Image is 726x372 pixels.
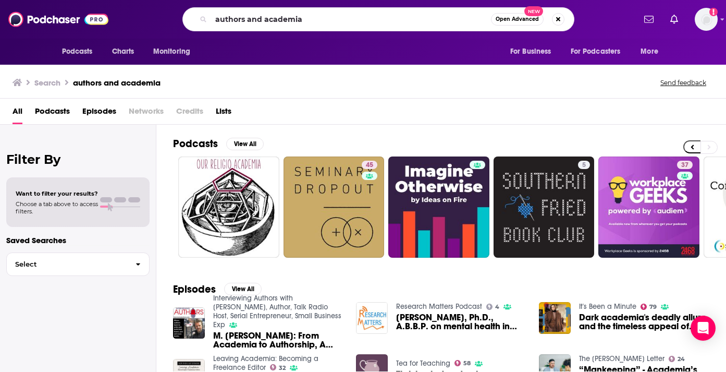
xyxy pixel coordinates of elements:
button: View All [224,283,262,295]
h2: Episodes [173,283,216,296]
a: Research Matters Podcast [396,302,482,311]
a: 32 [270,364,286,370]
button: open menu [633,42,671,62]
a: 79 [641,304,657,310]
a: 5 [494,157,595,258]
button: open menu [146,42,204,62]
a: The Nuzzo Letter [579,354,665,363]
a: Podcasts [35,103,70,124]
button: Select [6,253,150,276]
a: 5 [578,161,590,169]
img: M. Louisa Locke: From Academia to Authorship, A Dream Deferred [173,307,205,339]
a: 58 [454,360,471,366]
a: Leaving Academia: Becoming a Freelance Editor [213,354,318,372]
a: Tea for Teaching [396,359,450,368]
a: EpisodesView All [173,283,262,296]
span: 24 [678,357,685,362]
span: Credits [176,103,203,124]
a: 45 [284,157,385,258]
img: User Profile [695,8,718,31]
a: It's Been a Minute [579,302,636,311]
span: Choose a tab above to access filters. [16,200,98,215]
a: Show notifications dropdown [640,10,658,28]
a: PodcastsView All [173,137,264,150]
button: Send feedback [657,78,709,87]
div: Search podcasts, credits, & more... [182,7,574,31]
span: For Business [510,44,551,59]
h2: Filter By [6,152,150,167]
span: Select [7,261,127,268]
button: open menu [564,42,636,62]
svg: Add a profile image [709,8,718,16]
a: All [13,103,22,124]
span: 5 [582,160,586,171]
p: Saved Searches [6,235,150,245]
img: Dean McKay, Ph.D., A.B.B.P. on mental health in academia, getting into grad school, authorship, a... [356,302,388,334]
a: 37 [677,161,693,169]
button: View All [226,138,264,150]
a: M. Louisa Locke: From Academia to Authorship, A Dream Deferred [213,331,343,349]
span: 37 [681,160,688,171]
button: open menu [503,42,564,62]
span: For Podcasters [571,44,621,59]
span: Logged in as megcassidy [695,8,718,31]
a: 24 [669,356,685,362]
span: [PERSON_NAME], Ph.D., A.B.B.P. on mental health in academia, getting into grad school, authorship... [396,313,526,331]
a: Dean McKay, Ph.D., A.B.B.P. on mental health in academia, getting into grad school, authorship, a... [396,313,526,331]
a: Show notifications dropdown [666,10,682,28]
button: Show profile menu [695,8,718,31]
a: Episodes [82,103,116,124]
div: Open Intercom Messenger [691,316,716,341]
h3: authors and academia [73,78,161,88]
h3: Search [34,78,60,88]
img: Dark academia's deadly allure and the timeless appeal of prep style [539,302,571,334]
span: Want to filter your results? [16,190,98,197]
a: Interviewing Authors with Tim Knox, Author, Talk Radio Host, Serial Entrepreneur, Small Business Exp [213,294,341,329]
span: New [524,6,543,16]
a: Dark academia's deadly allure and the timeless appeal of prep style [579,313,709,331]
span: 4 [495,305,499,309]
img: Podchaser - Follow, Share and Rate Podcasts [8,9,108,29]
h2: Podcasts [173,137,218,150]
a: Lists [216,103,231,124]
span: 58 [463,361,471,366]
a: Charts [105,42,141,62]
span: 79 [649,305,657,309]
input: Search podcasts, credits, & more... [211,11,491,28]
span: Charts [112,44,134,59]
span: Monitoring [153,44,190,59]
button: open menu [55,42,106,62]
span: Podcasts [62,44,93,59]
button: Open AdvancedNew [491,13,544,26]
a: 4 [486,304,500,310]
span: More [641,44,658,59]
span: M. [PERSON_NAME]: From Academia to Authorship, A Dream Deferred [213,331,343,349]
span: Networks [129,103,164,124]
span: Open Advanced [496,17,539,22]
span: 45 [366,160,373,171]
a: 37 [598,157,699,258]
span: 32 [279,366,286,370]
a: 45 [362,161,377,169]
